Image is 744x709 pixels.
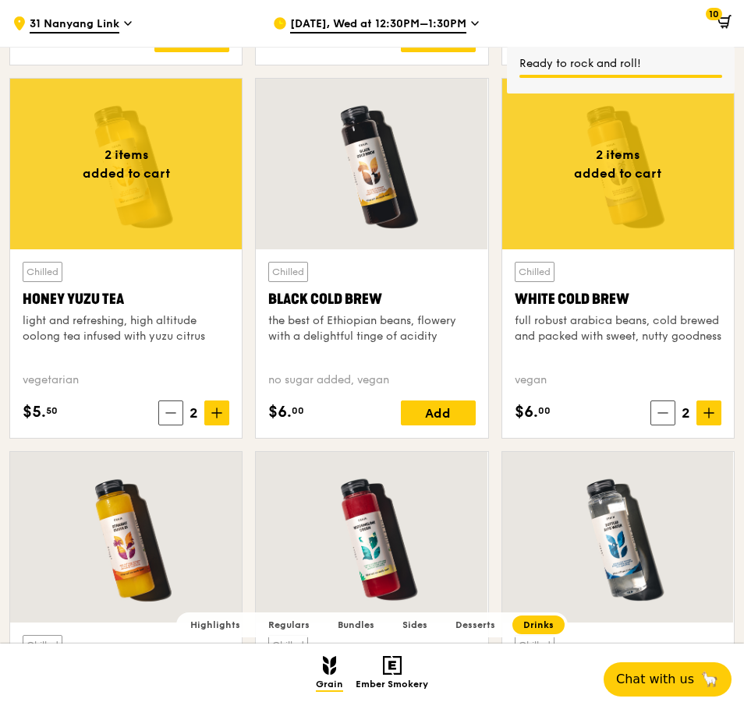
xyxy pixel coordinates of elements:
[183,402,204,424] span: 2
[268,288,475,310] div: Black Cold Brew
[316,679,343,692] span: Grain
[23,262,62,282] div: Chilled
[515,400,538,424] span: $6.
[154,27,229,52] div: Add
[356,679,428,692] span: Ember Smokery
[268,262,308,282] div: Chilled
[268,400,292,424] span: $6.
[515,262,554,282] div: Chilled
[675,402,696,424] span: 2
[30,16,119,34] span: 31 Nanyang Link
[292,404,304,417] span: 00
[538,404,551,417] span: 00
[323,656,336,675] img: Grain mobile logo
[515,288,721,310] div: White Cold Brew
[268,372,475,388] div: no sugar added, vegan
[401,400,476,425] div: Add
[401,27,476,52] div: Add
[616,670,694,689] span: Chat with us
[23,313,229,344] div: light and refreshing, high altitude oolong tea infused with yuzu citrus
[604,662,732,697] button: Chat with us🦙
[700,670,719,689] span: 🦙
[515,313,721,344] div: full robust arabica beans, cold brewed and packed with sweet, nutty goodness
[515,372,721,388] div: vegan
[23,372,229,388] div: vegetarian
[23,400,46,424] span: $5.
[46,404,58,417] span: 50
[290,16,466,34] span: [DATE], Wed at 12:30PM–1:30PM
[268,313,475,344] div: the best of Ethiopian beans, flowery with a delightful tinge of acidity
[706,8,722,20] span: 10
[23,288,229,310] div: Honey Yuzu Tea
[519,56,722,72] div: Ready to rock and roll!
[383,656,402,675] img: Ember Smokery mobile logo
